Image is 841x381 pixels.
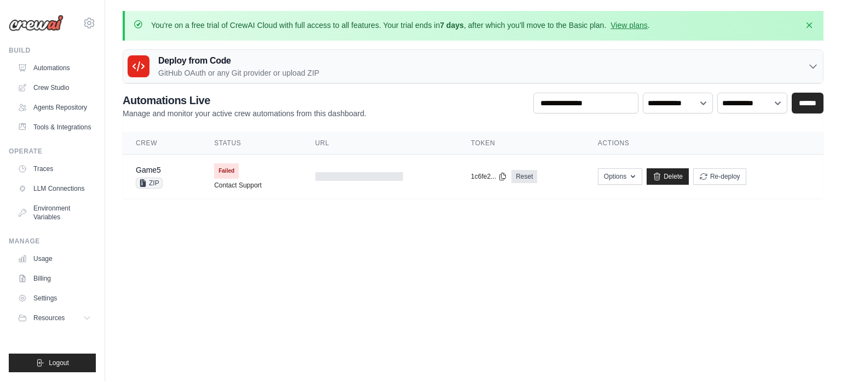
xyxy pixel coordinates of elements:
strong: 7 days [440,21,464,30]
a: Tools & Integrations [13,118,96,136]
h3: Deploy from Code [158,54,319,67]
div: Manage [9,237,96,246]
a: Environment Variables [13,200,96,226]
a: Delete [647,168,689,185]
button: Logout [9,354,96,372]
a: Contact Support [214,181,262,190]
a: Crew Studio [13,79,96,96]
a: Settings [13,289,96,307]
img: Logo [9,15,64,31]
button: Re-deploy [693,168,746,185]
th: URL [302,132,458,155]
button: Options [598,168,642,185]
a: LLM Connections [13,180,96,197]
div: Build [9,46,96,55]
a: Automations [13,59,96,77]
button: 1c6fe2... [471,172,507,181]
th: Status [201,132,302,155]
a: Reset [511,170,537,183]
p: GitHub OAuth or any Git provider or upload ZIP [158,67,319,78]
div: Operate [9,147,96,156]
th: Token [458,132,585,155]
a: Usage [13,250,96,268]
span: Failed [214,163,239,179]
a: View plans [610,21,647,30]
a: Billing [13,270,96,287]
th: Crew [123,132,201,155]
a: Agents Repository [13,99,96,116]
p: Manage and monitor your active crew automations from this dashboard. [123,108,366,119]
a: Traces [13,160,96,178]
span: ZIP [136,178,163,189]
span: Resources [33,314,65,322]
p: You're on a free trial of CrewAI Cloud with full access to all features. Your trial ends in , aft... [151,20,650,31]
th: Actions [585,132,823,155]
button: Resources [13,309,96,327]
h2: Automations Live [123,93,366,108]
a: Game5 [136,166,161,174]
span: Logout [49,359,69,367]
